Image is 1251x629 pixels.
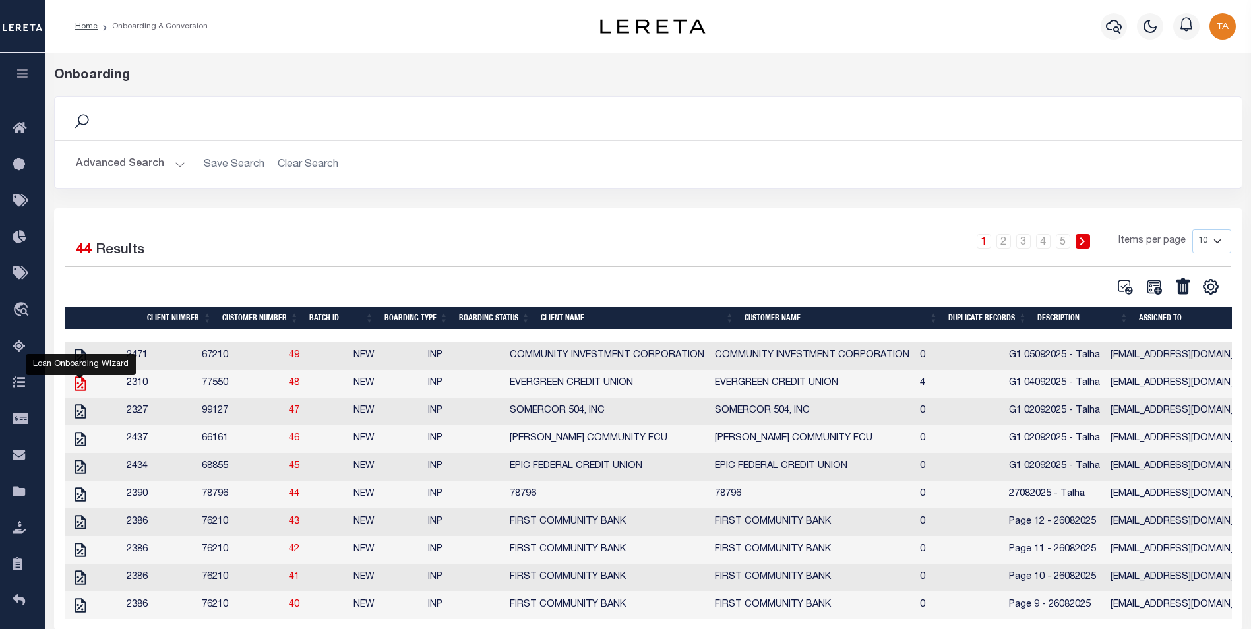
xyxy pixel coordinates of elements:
[197,398,284,425] td: 99127
[54,66,1242,86] div: Onboarding
[600,19,706,34] img: logo-dark.svg
[121,536,197,564] td: 2386
[121,481,197,508] td: 2390
[535,307,739,329] th: Client Name: activate to sort column ascending
[348,508,423,536] td: NEW
[197,536,284,564] td: 76210
[1118,234,1186,249] span: Items per page
[121,508,197,536] td: 2386
[915,564,1004,591] td: 0
[423,564,504,591] td: INP
[710,342,915,370] td: COMMUNITY INVESTMENT CORPORATION
[1004,342,1105,370] td: G1 05092025 - Talha
[197,342,284,370] td: 67210
[121,342,197,370] td: 2471
[121,453,197,481] td: 2434
[348,425,423,453] td: NEW
[710,536,915,564] td: FIRST COMMUNITY BANK
[710,398,915,425] td: SOMERCOR 504, INC
[121,370,197,398] td: 2310
[739,307,943,329] th: Customer Name: activate to sort column ascending
[197,508,284,536] td: 76210
[710,508,915,536] td: FIRST COMMUNITY BANK
[197,481,284,508] td: 78796
[1016,234,1031,249] a: 3
[197,591,284,619] td: 76210
[348,564,423,591] td: NEW
[1209,13,1236,40] img: svg+xml;base64,PHN2ZyB4bWxucz0iaHR0cDovL3d3dy53My5vcmcvMjAwMC9zdmciIHBvaW50ZXItZXZlbnRzPSJub25lIi...
[423,508,504,536] td: INP
[1004,398,1105,425] td: G1 02092025 - Talha
[197,370,284,398] td: 77550
[710,564,915,591] td: FIRST COMMUNITY BANK
[1004,508,1105,536] td: Page 12 - 26082025
[710,370,915,398] td: EVERGREEN CREDIT UNION
[1004,425,1105,453] td: G1 02092025 - Talha
[197,453,284,481] td: 68855
[121,564,197,591] td: 2386
[915,342,1004,370] td: 0
[289,600,299,609] a: 40
[1004,591,1105,619] td: Page 9 - 26082025
[504,591,710,619] td: FIRST COMMUNITY BANK
[915,398,1004,425] td: 0
[348,342,423,370] td: NEW
[26,354,136,375] div: Loan Onboarding Wizard
[915,536,1004,564] td: 0
[423,342,504,370] td: INP
[1004,564,1105,591] td: Page 10 - 26082025
[504,370,710,398] td: EVERGREEN CREDIT UNION
[289,378,299,388] a: 48
[915,425,1004,453] td: 0
[915,370,1004,398] td: 4
[289,351,299,360] a: 49
[348,398,423,425] td: NEW
[121,591,197,619] td: 2386
[289,517,299,526] a: 43
[98,20,208,32] li: Onboarding & Conversion
[504,425,710,453] td: [PERSON_NAME] COMMUNITY FCU
[423,370,504,398] td: INP
[996,234,1011,249] a: 2
[710,481,915,508] td: 78796
[197,425,284,453] td: 66161
[454,307,535,329] th: Boarding Status: activate to sort column ascending
[379,307,454,329] th: Boarding Type: activate to sort column ascending
[348,481,423,508] td: NEW
[289,489,299,498] a: 44
[504,508,710,536] td: FIRST COMMUNITY BANK
[710,453,915,481] td: EPIC FEDERAL CREDIT UNION
[943,307,1032,329] th: Duplicate Records: activate to sort column ascending
[348,536,423,564] td: NEW
[348,370,423,398] td: NEW
[1004,536,1105,564] td: Page 11 - 26082025
[915,481,1004,508] td: 0
[977,234,991,249] a: 1
[1004,481,1105,508] td: 27082025 - Talha
[348,591,423,619] td: NEW
[710,425,915,453] td: [PERSON_NAME] COMMUNITY FCU
[142,307,217,329] th: Client Number: activate to sort column ascending
[348,453,423,481] td: NEW
[423,536,504,564] td: INP
[423,591,504,619] td: INP
[289,406,299,415] a: 47
[13,302,34,319] i: travel_explore
[217,307,304,329] th: Customer Number: activate to sort column ascending
[75,22,98,30] a: Home
[915,591,1004,619] td: 0
[289,462,299,471] a: 45
[1004,453,1105,481] td: G1 02092025 - Talha
[76,243,92,257] span: 44
[504,564,710,591] td: FIRST COMMUNITY BANK
[1032,307,1134,329] th: Description: activate to sort column ascending
[504,453,710,481] td: EPIC FEDERAL CREDIT UNION
[76,152,185,177] button: Advanced Search
[423,398,504,425] td: INP
[304,307,379,329] th: Batch ID: activate to sort column ascending
[289,572,299,582] a: 41
[289,545,299,554] a: 42
[710,591,915,619] td: FIRST COMMUNITY BANK
[1036,234,1051,249] a: 4
[504,342,710,370] td: COMMUNITY INVESTMENT CORPORATION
